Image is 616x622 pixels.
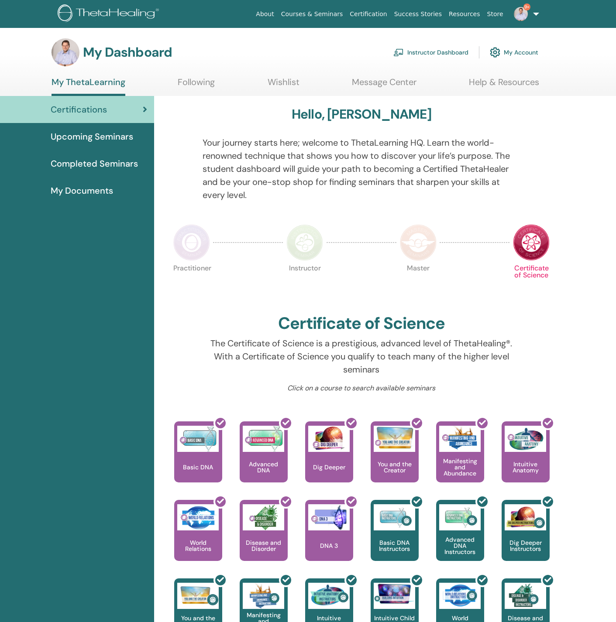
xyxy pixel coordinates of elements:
[436,537,484,555] p: Advanced DNA Instructors
[252,6,277,22] a: About
[502,540,550,552] p: Dig Deeper Instructors
[177,583,219,609] img: You and the Creator Instructors
[173,265,210,301] p: Practitioner
[83,44,172,60] h3: My Dashboard
[51,130,133,143] span: Upcoming Seminars
[502,500,550,578] a: Dig Deeper Instructors Dig Deeper Instructors
[178,77,215,94] a: Following
[502,421,550,500] a: Intuitive Anatomy Intuitive Anatomy
[371,461,419,473] p: You and the Creator
[240,540,288,552] p: Disease and Disorder
[203,383,520,393] p: Click on a course to search available seminars
[240,461,288,473] p: Advanced DNA
[177,504,219,530] img: World Relations
[52,77,125,96] a: My ThetaLearning
[371,500,419,578] a: Basic DNA Instructors Basic DNA Instructors
[374,504,415,530] img: Basic DNA Instructors
[393,48,404,56] img: chalkboard-teacher.svg
[439,583,481,609] img: World Relations Instructors
[308,504,350,530] img: DNA 3
[58,4,162,24] img: logo.png
[308,426,350,452] img: Dig Deeper
[243,504,284,530] img: Disease and Disorder
[371,540,419,552] p: Basic DNA Instructors
[505,583,546,609] img: Disease and Disorder Instructors
[292,106,431,122] h3: Hello, [PERSON_NAME]
[310,464,349,470] p: Dig Deeper
[305,500,353,578] a: DNA 3 DNA 3
[243,426,284,452] img: Advanced DNA
[490,45,500,60] img: cog.svg
[371,421,419,500] a: You and the Creator You and the Creator
[308,583,350,609] img: Intuitive Anatomy Instructors
[523,3,530,10] span: 9+
[484,6,507,22] a: Store
[177,426,219,452] img: Basic DNA
[286,224,323,261] img: Instructor
[352,77,416,94] a: Message Center
[51,157,138,170] span: Completed Seminars
[374,426,415,450] img: You and the Creator
[436,421,484,500] a: Manifesting and Abundance Manifesting and Abundance
[174,500,222,578] a: World Relations World Relations
[400,224,437,261] img: Master
[393,43,468,62] a: Instructor Dashboard
[278,314,445,334] h2: Certificate of Science
[51,103,107,116] span: Certifications
[52,38,79,66] img: default.jpg
[436,458,484,476] p: Manifesting and Abundance
[240,421,288,500] a: Advanced DNA Advanced DNA
[490,43,538,62] a: My Account
[278,6,347,22] a: Courses & Seminars
[469,77,539,94] a: Help & Resources
[439,504,481,530] img: Advanced DNA Instructors
[445,6,484,22] a: Resources
[268,77,299,94] a: Wishlist
[174,421,222,500] a: Basic DNA Basic DNA
[174,540,222,552] p: World Relations
[391,6,445,22] a: Success Stories
[240,500,288,578] a: Disease and Disorder Disease and Disorder
[436,500,484,578] a: Advanced DNA Instructors Advanced DNA Instructors
[203,136,520,202] p: Your journey starts here; welcome to ThetaLearning HQ. Learn the world-renowned technique that sh...
[51,184,113,197] span: My Documents
[505,504,546,530] img: Dig Deeper Instructors
[400,265,437,301] p: Master
[374,583,415,604] img: Intuitive Child In Me Instructors
[439,426,481,452] img: Manifesting and Abundance
[243,583,284,609] img: Manifesting and Abundance Instructors
[514,7,528,21] img: default.jpg
[505,426,546,452] img: Intuitive Anatomy
[305,421,353,500] a: Dig Deeper Dig Deeper
[513,224,550,261] img: Certificate of Science
[513,265,550,301] p: Certificate of Science
[173,224,210,261] img: Practitioner
[286,265,323,301] p: Instructor
[203,337,520,376] p: The Certificate of Science is a prestigious, advanced level of ThetaHealing®. With a Certificate ...
[502,461,550,473] p: Intuitive Anatomy
[346,6,390,22] a: Certification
